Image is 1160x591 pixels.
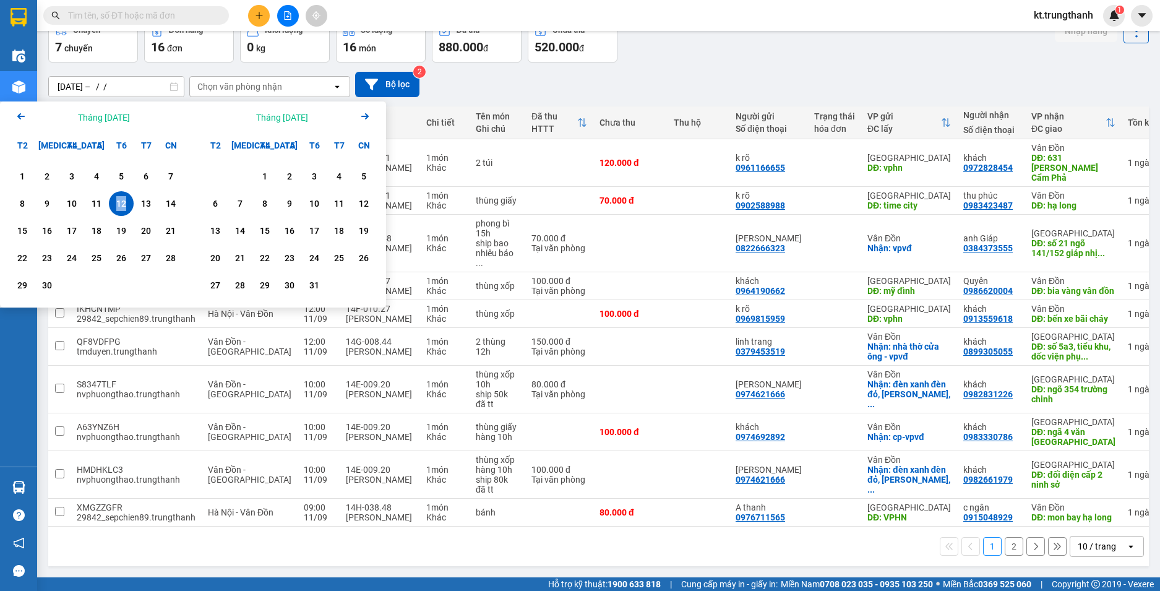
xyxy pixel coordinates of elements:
[14,109,28,124] svg: Arrow Left
[1031,153,1115,183] div: DĐ: 631 Lê thanh nghị Cẩm Phả
[599,196,661,205] div: 70.000 đ
[476,281,519,291] div: thùng xốp
[426,233,463,243] div: 1 món
[330,223,348,238] div: 18
[10,246,35,270] div: Choose Thứ Hai, tháng 09 22 2025. It's available.
[336,18,426,63] button: Số lượng16món
[109,246,134,270] div: Choose Thứ Sáu, tháng 09 26 2025. It's available.
[162,169,179,184] div: 7
[426,191,463,201] div: 1 món
[14,169,31,184] div: 1
[327,191,351,216] div: Choose Thứ Bảy, tháng 10 11 2025. It's available.
[1031,124,1106,134] div: ĐC giao
[1031,201,1115,210] div: DĐ: hạ long
[35,191,59,216] div: Choose Thứ Ba, tháng 09 9 2025. It's available.
[476,238,519,268] div: ship bao nhiêu báo người gửi chuyển khoản
[814,124,855,134] div: hóa đơn
[158,246,183,270] div: Choose Chủ Nhật, tháng 09 28 2025. It's available.
[426,314,463,324] div: Khác
[203,273,228,298] div: Choose Thứ Hai, tháng 10 27 2025. It's available.
[1117,6,1122,14] span: 1
[355,72,419,97] button: Bộ lọc
[255,11,264,20] span: plus
[1031,228,1115,238] div: [GEOGRAPHIC_DATA]
[35,218,59,243] div: Choose Thứ Ba, tháng 09 16 2025. It's available.
[531,337,587,347] div: 150.000 đ
[579,43,584,53] span: đ
[867,314,951,324] div: DĐ: vphn
[1128,281,1159,291] div: 1
[134,133,158,158] div: T7
[228,273,252,298] div: Choose Thứ Ba, tháng 10 28 2025. It's available.
[599,118,661,127] div: Chưa thu
[78,111,130,124] div: Tháng [DATE]
[963,110,1019,120] div: Người nhận
[151,40,165,54] span: 16
[84,133,109,158] div: T5
[432,18,522,63] button: Đã thu880.000đ
[312,11,320,20] span: aim
[358,109,372,124] svg: Arrow Right
[207,251,224,265] div: 20
[306,278,323,293] div: 31
[1024,7,1103,23] span: kt.trungthanh
[55,40,62,54] span: 7
[867,233,951,243] div: Vân Đồn
[1031,276,1115,286] div: Vân Đồn
[332,82,342,92] svg: open
[137,251,155,265] div: 27
[736,304,802,314] div: k rõ
[476,258,483,268] span: ...
[531,111,577,121] div: Đã thu
[231,196,249,211] div: 7
[963,243,1013,253] div: 0384373555
[426,118,463,127] div: Chi tiết
[63,196,80,211] div: 10
[426,337,463,347] div: 1 món
[304,314,333,324] div: 11/09
[531,124,577,134] div: HTTT
[867,124,941,134] div: ĐC lấy
[358,109,372,126] button: Next month.
[84,246,109,270] div: Choose Thứ Năm, tháng 09 25 2025. It's available.
[109,191,134,216] div: Selected start date. Thứ Sáu, tháng 09 12 2025. It's available.
[304,304,333,314] div: 12:00
[207,196,224,211] div: 6
[109,133,134,158] div: T6
[277,133,302,158] div: T5
[1031,314,1115,324] div: DĐ: bến xe bãi cháy
[302,246,327,270] div: Choose Thứ Sáu, tháng 10 24 2025. It's available.
[302,273,327,298] div: Choose Thứ Sáu, tháng 10 31 2025. It's available.
[963,153,1019,163] div: khách
[306,223,323,238] div: 17
[599,309,661,319] div: 100.000 đ
[10,191,35,216] div: Choose Thứ Hai, tháng 09 8 2025. It's available.
[1128,158,1159,168] div: 1
[10,218,35,243] div: Choose Thứ Hai, tháng 09 15 2025. It's available.
[84,191,109,216] div: Choose Thứ Năm, tháng 09 11 2025. It's available.
[963,125,1019,135] div: Số điện thoại
[10,133,35,158] div: T2
[355,251,372,265] div: 26
[252,218,277,243] div: Choose Thứ Tư, tháng 10 15 2025. It's available.
[302,133,327,158] div: T6
[963,286,1013,296] div: 0986620004
[228,191,252,216] div: Choose Thứ Ba, tháng 10 7 2025. It's available.
[63,223,80,238] div: 17
[535,40,579,54] span: 520.000
[1098,248,1105,258] span: ...
[38,223,56,238] div: 16
[277,218,302,243] div: Choose Thứ Năm, tháng 10 16 2025. It's available.
[304,337,333,347] div: 12:00
[256,223,273,238] div: 15
[248,5,270,27] button: plus
[252,191,277,216] div: Choose Thứ Tư, tháng 10 8 2025. It's available.
[137,169,155,184] div: 6
[134,246,158,270] div: Choose Thứ Bảy, tháng 09 27 2025. It's available.
[1025,106,1122,139] th: Toggle SortBy
[277,5,299,27] button: file-add
[11,8,27,27] img: logo-vxr
[203,246,228,270] div: Choose Thứ Hai, tháng 10 20 2025. It's available.
[113,223,130,238] div: 19
[1031,191,1115,201] div: Vân Đồn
